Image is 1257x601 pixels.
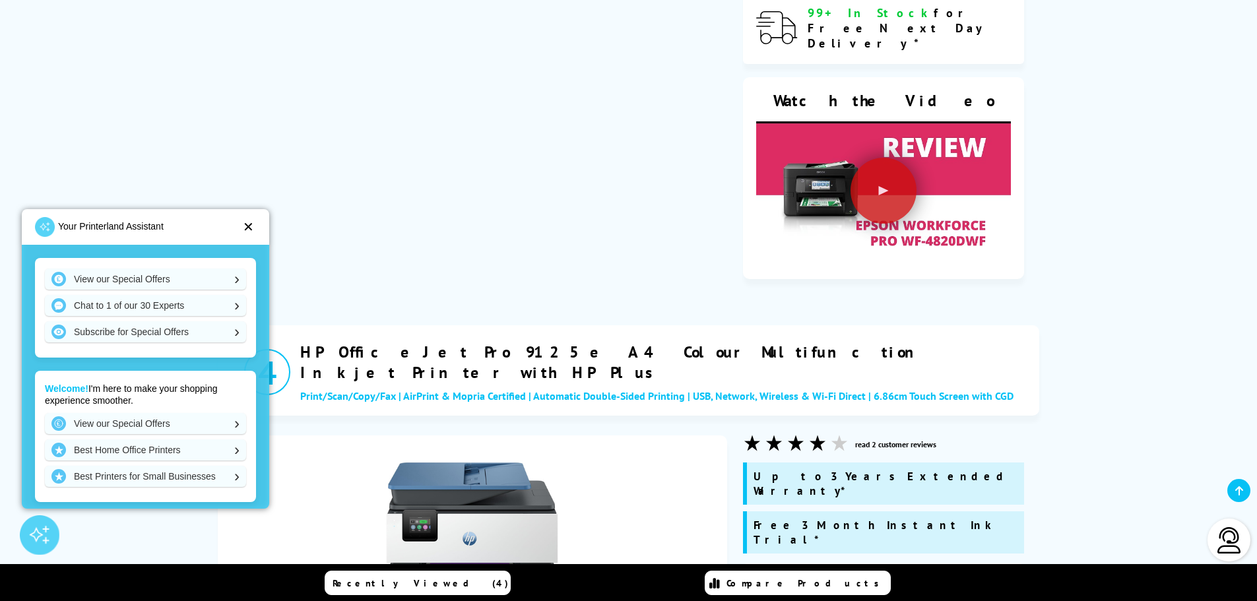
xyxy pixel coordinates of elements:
span: 99+ In Stock [808,5,934,20]
a: Best Home Office Printers [45,439,246,460]
div: Watch the Video [756,90,1011,111]
strong: Welcome! [45,383,88,394]
img: Play [756,100,1011,291]
div: for Free Next Day Delivery* [808,5,1011,51]
a: Compare Products [705,571,891,595]
span: Print/Scan/Copy/Fax | AirPrint & Mopria Certified | Automatic Double-Sided Printing | USB, Networ... [300,389,1014,402]
span: Free 3 Month Instant Ink Trial* [754,518,991,547]
a: View our Special Offers [45,413,246,434]
a: Subscribe for Special Offers [45,321,246,342]
a: Best Printers for Small Businesses [45,466,246,487]
a: Recently Viewed (4) [325,571,511,595]
p: I'm here to make your shopping experience smoother. [45,383,246,406]
div: ✕ [243,220,254,234]
img: printerland-launcher.png [35,217,55,237]
img: user-headset-light.svg [1216,527,1242,554]
span: Compare Products [726,577,886,589]
a: View our Special Offers [45,269,246,290]
a: HP OfficeJet Pro 9125e A4 Colour Multifunction Inkjet Printer with HP Plus [300,342,1033,383]
span: Recently Viewed (4) [333,577,509,589]
span: Up to 3 Years Extended Warranty* [754,469,1009,498]
a: read 2 customer reviews [855,439,936,449]
p: Your Printerland Assistant [58,218,164,236]
a: Chat to 1 of our 30 Experts [45,295,246,316]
